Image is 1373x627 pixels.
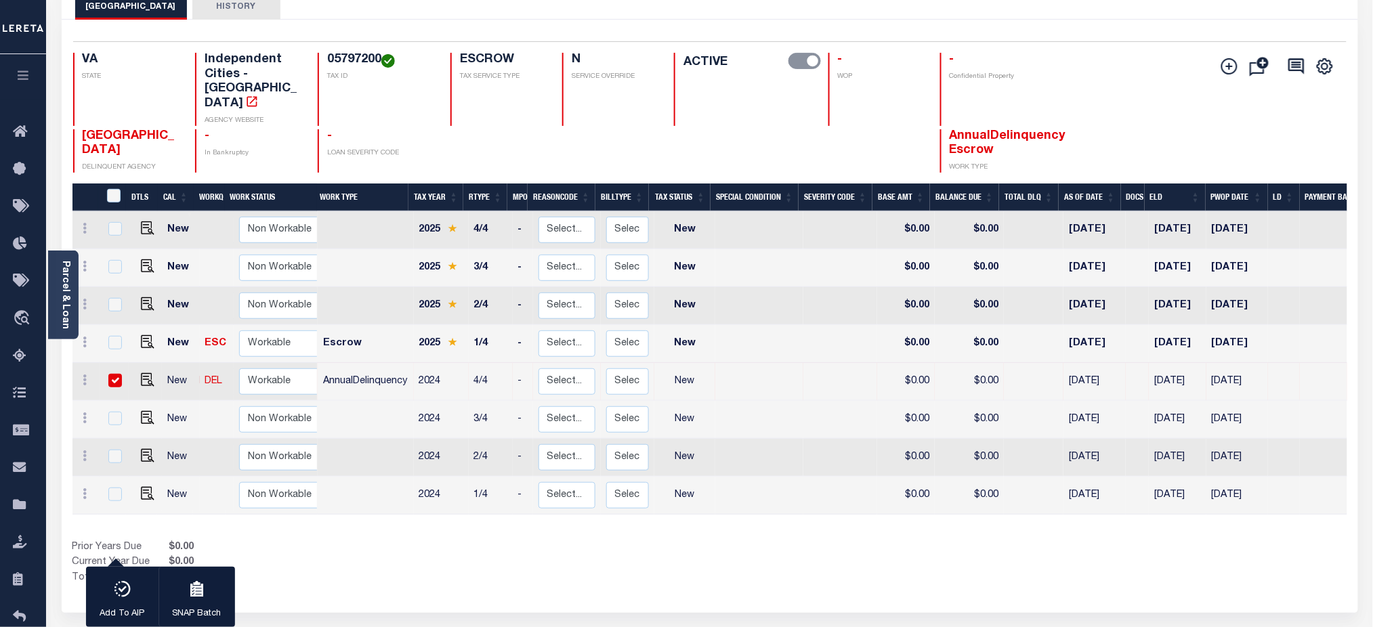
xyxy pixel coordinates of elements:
td: New [654,287,716,325]
td: 3/4 [469,249,513,287]
td: New [654,363,716,401]
th: RType: activate to sort column ascending [463,183,507,211]
td: $0.00 [877,249,935,287]
th: &nbsp; [98,183,126,211]
td: [DATE] [1149,363,1206,401]
td: [DATE] [1063,477,1125,515]
img: Star.svg [448,300,457,309]
td: 2025 [414,211,469,249]
td: [DATE] [1063,325,1125,363]
td: $0.00 [877,477,935,515]
th: Base Amt: activate to sort column ascending [872,183,930,211]
td: $0.00 [877,439,935,477]
span: - [950,53,954,66]
th: Severity Code: activate to sort column ascending [799,183,872,211]
td: 2025 [414,249,469,287]
td: New [162,287,199,325]
label: ACTIVE [683,53,727,72]
p: SERVICE OVERRIDE [572,72,658,82]
p: Confidential Property [950,72,1047,82]
i: travel_explore [13,310,35,328]
th: Tax Year: activate to sort column ascending [408,183,463,211]
td: 1/4 [469,477,513,515]
th: Docs [1121,183,1145,211]
td: New [162,325,199,363]
p: In Bankruptcy [205,148,301,158]
td: 2025 [414,325,469,363]
span: - [327,130,332,142]
th: DTLS [126,183,158,211]
td: - [513,401,533,439]
td: 3/4 [469,401,513,439]
td: - [513,477,533,515]
td: 2/4 [469,439,513,477]
td: - [513,249,533,287]
td: $0.00 [877,363,935,401]
td: New [654,325,716,363]
td: [DATE] [1206,363,1268,401]
p: STATE [83,72,179,82]
td: New [162,477,199,515]
td: [DATE] [1206,325,1268,363]
td: [DATE] [1206,249,1268,287]
td: [DATE] [1149,287,1206,325]
td: 2024 [414,401,469,439]
p: WOP [838,72,924,82]
h4: VA [83,53,179,68]
td: $0.00 [935,439,1004,477]
td: - [513,439,533,477]
a: Parcel & Loan [60,261,70,329]
td: 1/4 [469,325,513,363]
td: [DATE] [1063,211,1125,249]
span: - [838,53,843,66]
td: New [162,401,199,439]
a: DEL [205,376,223,386]
td: [DATE] [1149,211,1206,249]
td: New [654,477,716,515]
td: Current Year Due [72,555,167,570]
td: New [654,401,716,439]
td: [DATE] [1063,439,1125,477]
span: [GEOGRAPHIC_DATA] [83,130,175,157]
td: $0.00 [877,287,935,325]
th: PWOP Date: activate to sort column ascending [1206,183,1268,211]
td: $0.00 [935,287,1004,325]
th: MPO [507,183,528,211]
img: Star.svg [448,262,457,271]
span: - [205,130,209,142]
th: As of Date: activate to sort column ascending [1059,183,1121,211]
th: LD: activate to sort column ascending [1268,183,1300,211]
td: [DATE] [1149,477,1206,515]
td: [DATE] [1206,477,1268,515]
th: Work Status [225,183,317,211]
td: New [162,439,199,477]
th: WorkQ [194,183,225,211]
td: [DATE] [1149,325,1206,363]
td: - [513,211,533,249]
td: $0.00 [877,211,935,249]
td: Total Balance Due [72,571,167,586]
th: ELD: activate to sort column ascending [1145,183,1206,211]
td: Escrow [318,325,413,363]
td: New [654,439,716,477]
td: $0.00 [935,401,1004,439]
th: CAL: activate to sort column ascending [158,183,194,211]
td: $0.00 [877,401,935,439]
td: - [513,287,533,325]
p: LOAN SEVERITY CODE [327,148,434,158]
td: [DATE] [1206,439,1268,477]
td: New [162,249,199,287]
td: $0.00 [877,325,935,363]
p: TAX ID [327,72,434,82]
td: New [654,249,716,287]
a: ESC [205,339,227,348]
h4: 05797200 [327,53,434,68]
td: New [654,211,716,249]
td: 2/4 [469,287,513,325]
p: Add To AIP [100,607,145,621]
p: SNAP Batch [173,607,221,621]
img: Star.svg [448,224,457,233]
td: - [513,325,533,363]
th: BillType: activate to sort column ascending [595,183,649,211]
th: Total DLQ: activate to sort column ascending [999,183,1059,211]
